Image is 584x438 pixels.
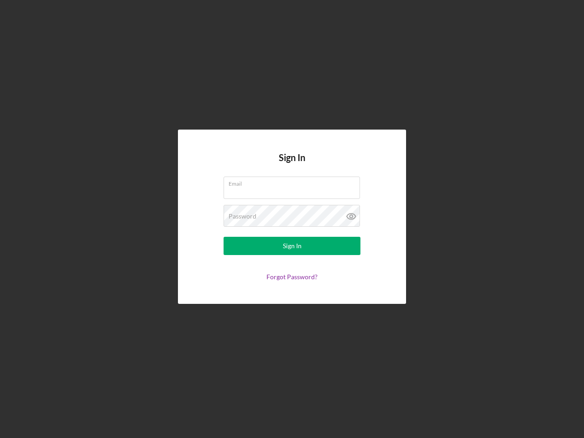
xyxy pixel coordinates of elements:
div: Sign In [283,237,302,255]
button: Sign In [224,237,360,255]
a: Forgot Password? [266,273,318,281]
h4: Sign In [279,152,305,177]
label: Password [229,213,256,220]
label: Email [229,177,360,187]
